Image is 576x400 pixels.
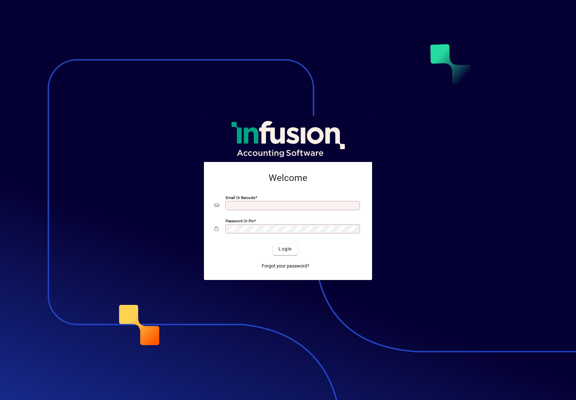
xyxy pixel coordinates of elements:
[262,263,309,270] span: Forgot your password?
[278,246,292,252] span: Login
[214,172,362,184] h2: Welcome
[259,260,312,272] a: Forgot your password?
[226,218,254,223] mat-label: Password or Pin
[226,195,255,200] mat-label: Email or Barcode
[273,243,297,255] button: Login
